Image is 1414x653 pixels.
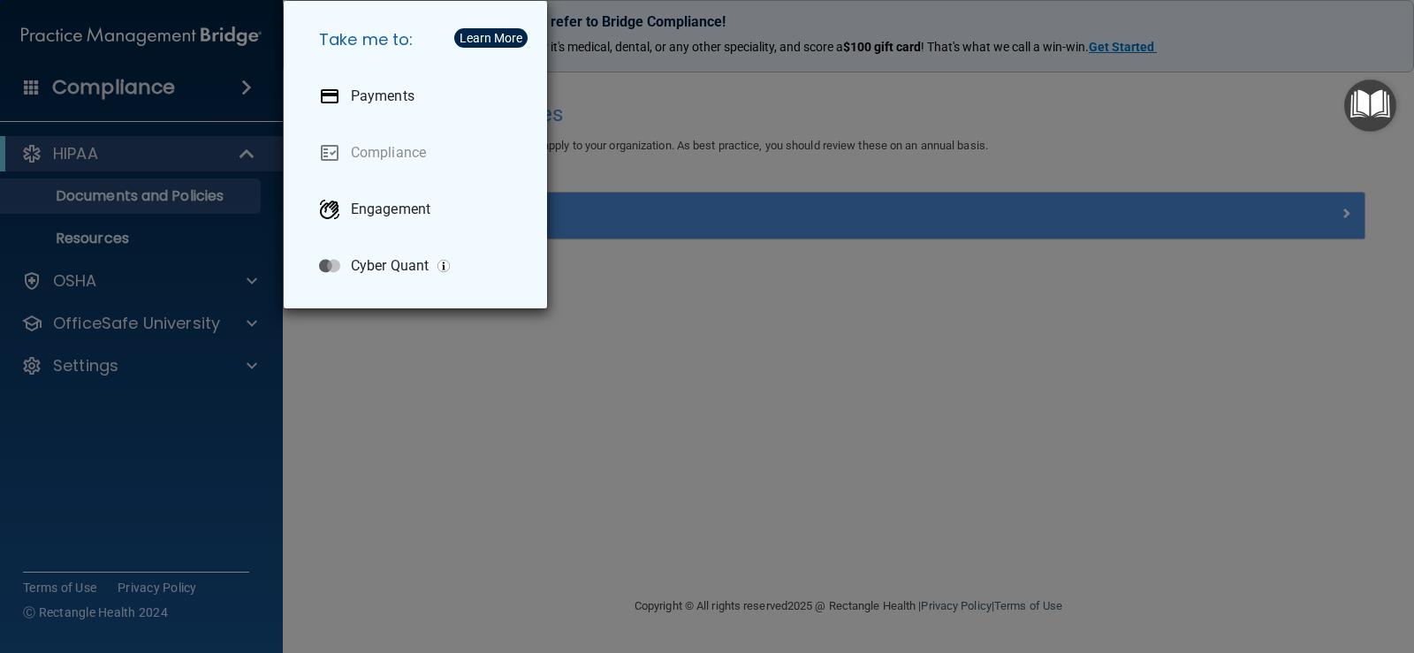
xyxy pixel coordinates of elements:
[460,32,522,44] div: Learn More
[351,201,430,218] p: Engagement
[454,28,528,48] button: Learn More
[305,185,533,234] a: Engagement
[305,128,533,178] a: Compliance
[305,15,533,65] h5: Take me to:
[305,241,533,291] a: Cyber Quant
[351,87,414,105] p: Payments
[305,72,533,121] a: Payments
[351,257,429,275] p: Cyber Quant
[1344,80,1396,132] button: Open Resource Center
